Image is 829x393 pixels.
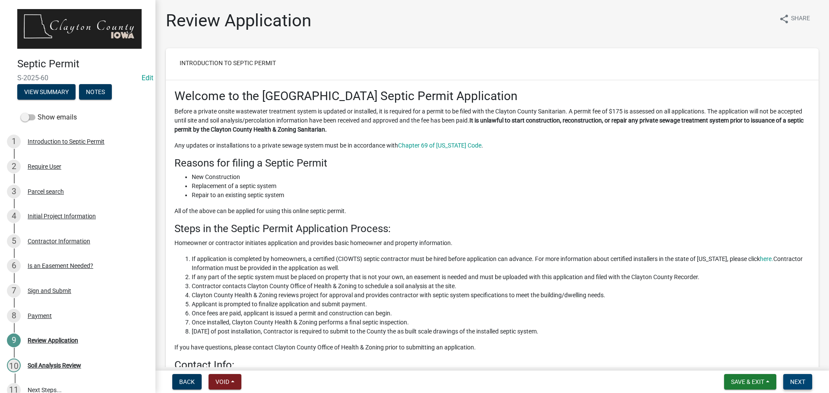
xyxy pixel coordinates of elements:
[28,163,61,170] div: Require User
[17,89,76,96] wm-modal-confirm: Summary
[174,359,810,371] h4: Contact Info:
[192,182,810,191] li: Replacement of a septic system
[192,300,810,309] li: Applicant is prompted to finalize application and submit payment.
[192,191,810,200] li: Repair to an existing septic system
[174,117,804,133] strong: It is unlawful to start construction, reconstruction, or repair any private sewage treatment syst...
[790,378,805,385] span: Next
[731,378,764,385] span: Save & Exit
[174,207,810,216] p: All of the above can be applied for using this online septic permit.
[192,173,810,182] li: New Construction
[166,10,311,31] h1: Review Application
[28,362,81,368] div: Soil Analysis Review
[17,58,149,70] h4: Septic Permit
[7,185,21,198] div: 3
[174,141,810,150] p: Any updates or installations to a private sewage system must be in accordance with .
[192,309,810,318] li: Once fees are paid, applicant is issued a permit and construction can begin.
[173,55,283,71] button: Introduction to Septic Permit
[7,259,21,273] div: 6
[724,374,776,390] button: Save & Exit
[7,135,21,148] div: 1
[174,223,810,235] h4: Steps in the Septic Permit Application Process:
[398,142,481,149] a: Chapter 69 of [US_STATE] Code
[28,263,93,269] div: Is an Easement Needed?
[79,89,112,96] wm-modal-confirm: Notes
[174,239,810,248] p: Homeowner or contractor initiates application and provides basic homeowner and property information.
[28,213,96,219] div: Initial Project Information
[215,378,229,385] span: Void
[192,318,810,327] li: Once installed, Clayton County Health & Zoning performs a final septic inspection.
[760,255,773,262] a: here.
[779,14,789,24] i: share
[28,189,64,195] div: Parcel search
[192,282,810,291] li: Contractor contacts Clayton County Office of Health & Zoning to schedule a soil analysis at the s...
[174,107,810,134] p: Before a private onsite wastewater treatment system is updated or installed, it is required for a...
[772,10,817,27] button: shareShare
[192,291,810,300] li: Clayton County Health & Zoning reviews project for approval and provides contractor with septic s...
[192,273,810,282] li: If any part of the septic system must be placed on property that is not your own, an easement is ...
[28,288,71,294] div: Sign and Submit
[28,313,52,319] div: Payment
[192,255,810,273] li: If application is completed by homeowners, a certified (CIOWTS) septic contractor must be hired b...
[7,284,21,298] div: 7
[7,358,21,372] div: 10
[17,9,142,49] img: Clayton County, Iowa
[172,374,202,390] button: Back
[791,14,810,24] span: Share
[142,74,153,82] a: Edit
[7,234,21,248] div: 5
[7,309,21,323] div: 8
[142,74,153,82] wm-modal-confirm: Edit Application Number
[174,157,810,170] h4: Reasons for filing a Septic Permit
[783,374,812,390] button: Next
[17,84,76,100] button: View Summary
[7,209,21,223] div: 4
[79,84,112,100] button: Notes
[209,374,241,390] button: Void
[192,327,810,336] li: [DATE] of post installation, Contractor is required to submit to the County the as built scale dr...
[28,238,90,244] div: Contractor Information
[28,138,104,145] div: Introduction to Septic Permit
[7,333,21,347] div: 9
[174,343,810,352] p: If you have questions, please contact Clayton County Office of Health & Zoning prior to submittin...
[174,89,810,104] h3: Welcome to the [GEOGRAPHIC_DATA] Septic Permit Application
[179,378,195,385] span: Back
[21,112,77,123] label: Show emails
[17,74,138,82] span: S-2025-60
[7,160,21,173] div: 2
[28,337,78,343] div: Review Application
